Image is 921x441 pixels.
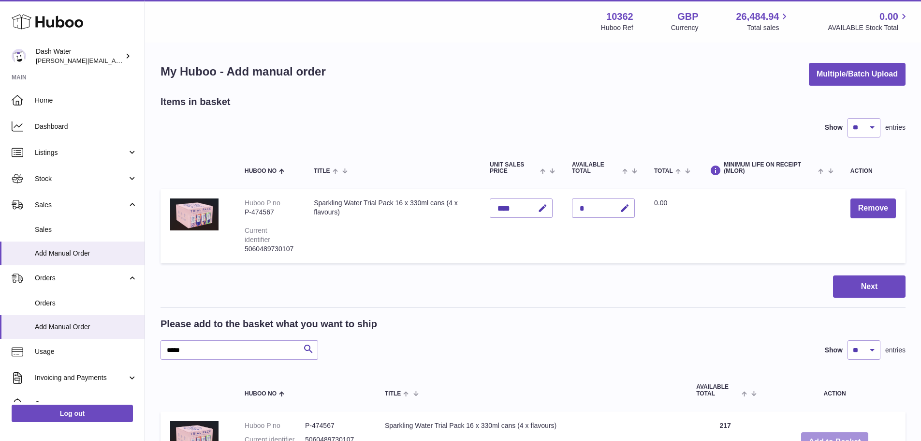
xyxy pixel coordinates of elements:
strong: GBP [677,10,698,23]
dt: Huboo P no [245,421,305,430]
a: 26,484.94 Total sales [736,10,790,32]
button: Remove [850,198,896,218]
span: Minimum Life On Receipt (MLOR) [724,162,816,174]
th: Action [764,374,906,406]
span: Usage [35,347,137,356]
a: Log out [12,405,133,422]
img: Sparkling Water Trial Pack 16 x 330ml cans (4 x flavours) [170,198,219,230]
span: 26,484.94 [736,10,779,23]
div: Dash Water [36,47,123,65]
span: Stock [35,174,127,183]
div: Huboo P no [245,199,280,207]
span: Title [385,391,401,397]
span: Huboo no [245,168,277,174]
h1: My Huboo - Add manual order [161,64,326,79]
a: 0.00 AVAILABLE Stock Total [828,10,909,32]
div: Huboo Ref [601,23,633,32]
span: Huboo no [245,391,277,397]
span: Sales [35,200,127,210]
label: Show [825,123,843,132]
button: Multiple/Batch Upload [809,63,906,86]
span: AVAILABLE Total [572,162,620,174]
span: AVAILABLE Total [696,384,739,396]
div: Current identifier [245,227,270,243]
span: Sales [35,225,137,234]
span: Unit Sales Price [490,162,538,174]
span: Invoicing and Payments [35,373,127,382]
span: Title [314,168,330,174]
img: james@dash-water.com [12,49,26,63]
span: Dashboard [35,122,137,131]
span: Total sales [747,23,790,32]
span: entries [885,346,906,355]
span: AVAILABLE Stock Total [828,23,909,32]
div: P-474567 [245,208,294,217]
button: Next [833,275,906,298]
span: [PERSON_NAME][EMAIL_ADDRESS][DOMAIN_NAME] [36,57,194,64]
div: Currency [671,23,699,32]
span: Cases [35,399,137,409]
span: Add Manual Order [35,322,137,332]
h2: Items in basket [161,95,231,108]
span: Home [35,96,137,105]
span: 0.00 [879,10,898,23]
span: Listings [35,148,127,157]
td: Sparkling Water Trial Pack 16 x 330ml cans (4 x flavours) [304,189,480,263]
span: Total [654,168,673,174]
strong: 10362 [606,10,633,23]
label: Show [825,346,843,355]
dd: P-474567 [305,421,365,430]
span: Orders [35,299,137,308]
span: entries [885,123,906,132]
span: Add Manual Order [35,249,137,258]
span: 0.00 [654,199,667,207]
div: Action [850,168,896,174]
h2: Please add to the basket what you want to ship [161,318,377,331]
div: 5060489730107 [245,244,294,254]
span: Orders [35,274,127,283]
